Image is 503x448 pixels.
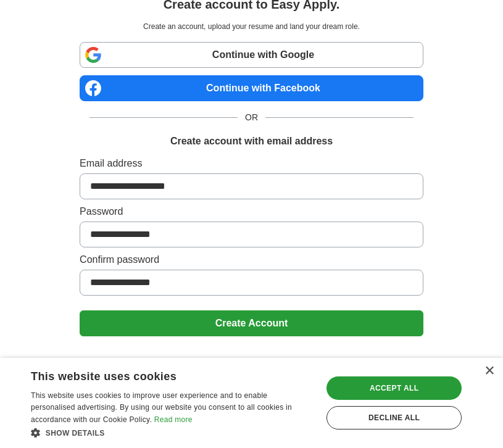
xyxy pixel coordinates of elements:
[82,21,421,32] p: Create an account, upload your resume and land your dream role.
[326,376,462,400] div: Accept all
[207,356,296,369] span: Already registered?
[80,156,423,171] label: Email address
[170,134,333,149] h1: Create account with email address
[80,204,423,219] label: Password
[326,406,462,429] div: Decline all
[46,429,105,438] span: Show details
[154,415,193,424] a: Read more, opens a new window
[80,75,423,101] a: Continue with Facebook
[31,426,314,439] div: Show details
[484,367,494,376] div: Close
[80,252,423,267] label: Confirm password
[80,42,423,68] a: Continue with Google
[238,111,265,124] span: OR
[31,391,292,425] span: This website uses cookies to improve user experience and to enable personalised advertising. By u...
[80,310,423,336] button: Create Account
[31,365,283,384] div: This website uses cookies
